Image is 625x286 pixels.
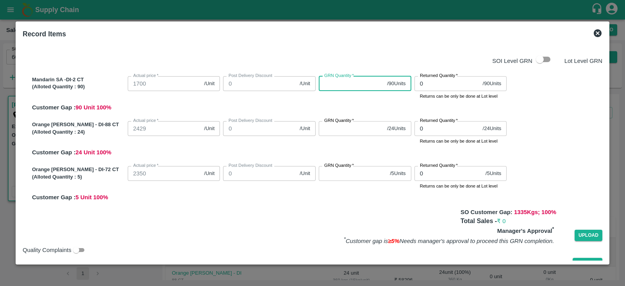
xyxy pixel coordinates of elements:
[300,170,310,177] span: /Unit
[32,149,75,156] span: Customer Gap :
[300,80,310,88] span: /Unit
[75,149,111,156] span: 24 Unit 100 %
[229,163,272,169] label: Post Delivery Discount
[388,238,400,244] span: ≥5%
[486,170,501,177] span: / 5 Units
[133,118,159,124] label: Actual price
[420,73,458,79] label: Returned Quantity
[414,76,480,91] input: 0
[461,209,512,215] b: SO Customer Gap:
[414,121,480,136] input: 0
[324,73,354,79] label: GRN Quantity
[492,57,532,65] p: SOI Level GRN
[497,228,554,234] b: Manager's Approval
[483,80,502,88] span: / 90 Units
[32,194,75,200] span: Customer Gap :
[133,163,159,169] label: Actual price
[564,57,602,65] p: Lot Level GRN
[204,170,215,177] span: /Unit
[344,238,554,244] i: Customer gap is Needs manager's approval to proceed this GRN completion.
[461,218,505,224] b: Total Sales -
[390,170,405,177] span: / 5 Units
[514,209,556,215] span: 1335 Kgs; 100 %
[23,246,71,254] span: Quality Complaints
[133,73,159,79] label: Actual price
[324,163,354,169] label: GRN Quantity
[575,230,602,241] span: Upload
[387,125,406,132] span: / 24 Units
[420,182,502,189] p: Returns can be only be done at Lot level
[32,121,125,129] p: Orange [PERSON_NAME] - DI-88 CT
[32,83,125,91] p: (Alloted Quantity : 90 )
[420,138,502,145] p: Returns can be only be done at Lot level
[75,104,111,111] span: 90 Unit 100 %
[223,76,296,91] input: 0.0
[223,121,296,136] input: 0.0
[32,76,125,84] p: Mandarin SA -DI-2 CT
[204,125,215,132] span: /Unit
[229,118,272,124] label: Post Delivery Discount
[32,104,75,111] span: Customer Gap :
[128,166,201,181] input: 0.0
[204,80,215,88] span: /Unit
[223,166,296,181] input: 0.0
[300,125,310,132] span: /Unit
[229,73,272,79] label: Post Delivery Discount
[420,93,502,100] p: Returns can be only be done at Lot level
[420,118,458,124] label: Returned Quantity
[414,166,482,181] input: 0
[420,163,458,169] label: Returned Quantity
[23,30,66,38] b: Record Items
[32,166,125,173] p: Orange [PERSON_NAME] - DI-72 CT
[32,173,125,181] p: (Alloted Quantity : 5 )
[128,76,201,91] input: 0.0
[497,218,505,224] span: ₹ 0
[387,80,406,88] span: / 90 Units
[573,258,602,269] button: Save
[75,194,108,200] span: 5 Unit 100 %
[483,125,502,132] span: / 24 Units
[128,121,201,136] input: 0.0
[32,129,125,136] p: (Alloted Quantity : 24 )
[324,118,354,124] label: GRN Quantity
